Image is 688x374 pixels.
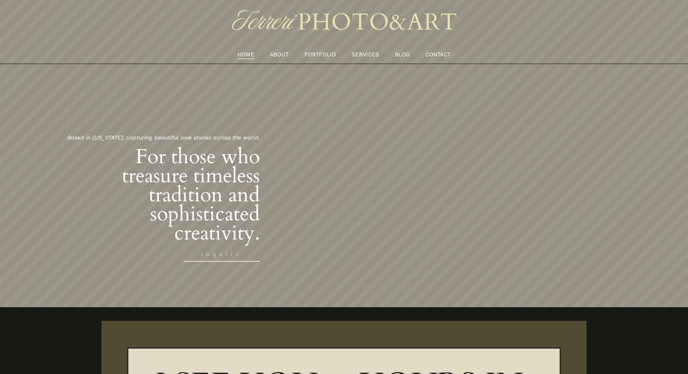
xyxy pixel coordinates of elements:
[304,50,336,60] a: PORTFOLIO
[183,248,260,262] a: inquire
[270,50,288,60] a: ABOUT
[238,50,254,60] a: HOME
[230,5,458,39] img: TERRERI PHOTO &amp; ART
[352,50,379,60] a: SERVICES
[67,134,260,141] em: Based in [US_STATE], capturing beautiful love stories across the world.
[395,50,410,60] a: BLOG
[425,50,450,60] a: CONTACT
[75,147,260,243] h2: For those who treasure timeless tradition and sophisticated creativity.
